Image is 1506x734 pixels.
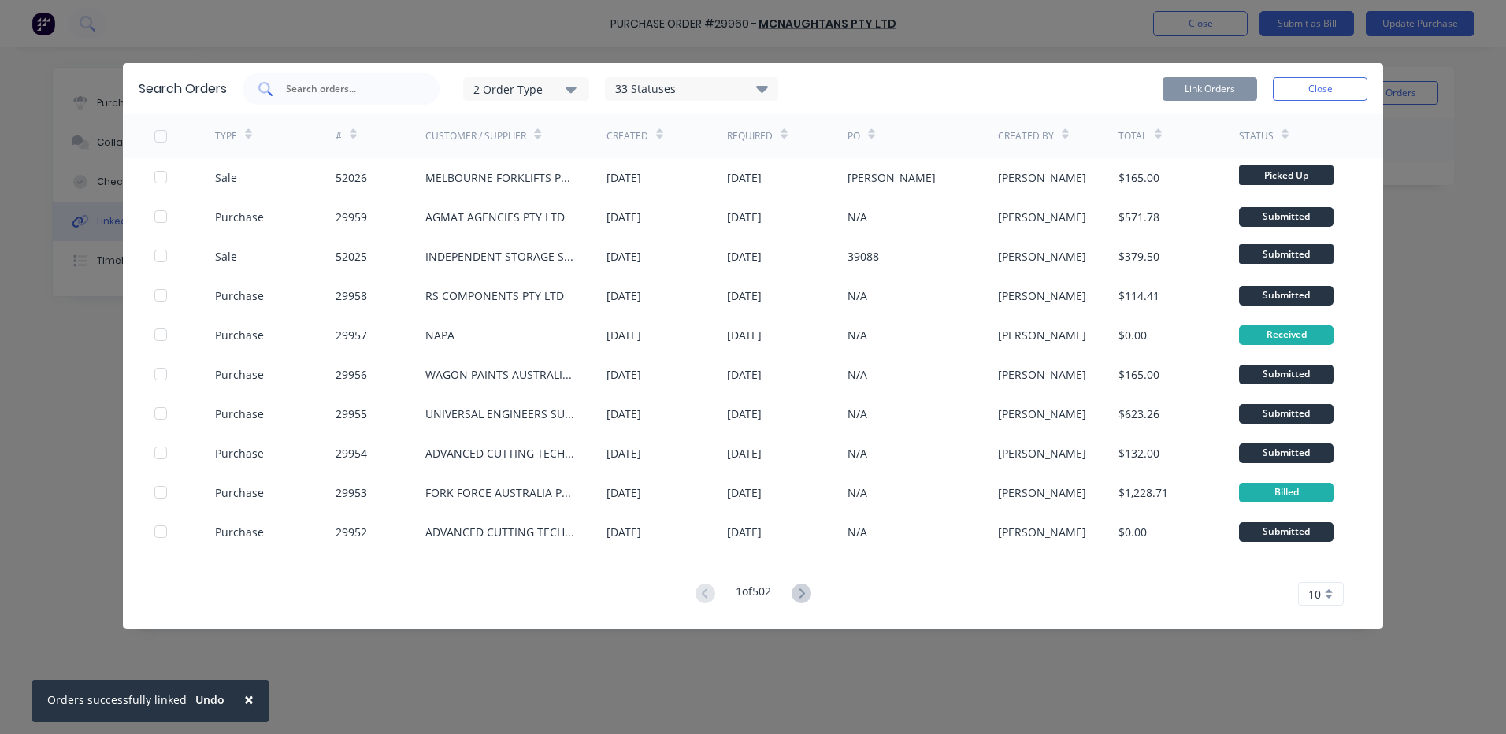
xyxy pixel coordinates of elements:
[336,366,367,383] div: 29956
[848,209,867,225] div: N/A
[336,169,367,186] div: 52026
[336,287,367,304] div: 29958
[1239,325,1334,345] div: Received
[336,484,367,501] div: 29953
[727,169,762,186] div: [DATE]
[848,484,867,501] div: N/A
[1239,365,1334,384] div: Submitted
[998,209,1086,225] div: [PERSON_NAME]
[998,406,1086,422] div: [PERSON_NAME]
[425,406,575,422] div: UNIVERSAL ENGINEERS SUPPLIES
[425,445,575,462] div: ADVANCED CUTTING TECH P/L
[336,129,342,143] div: #
[727,327,762,343] div: [DATE]
[1239,443,1334,463] div: Submitted
[1239,207,1334,227] div: Submitted
[463,77,589,101] button: 2 Order Type
[336,209,367,225] div: 29959
[425,484,575,501] div: FORK FORCE AUSTRALIA PTY LTD
[606,524,641,540] div: [DATE]
[1239,522,1334,542] div: Submitted
[425,169,575,186] div: MELBOURNE FORKLIFTS PTY. LTD.,
[727,445,762,462] div: [DATE]
[998,169,1086,186] div: [PERSON_NAME]
[215,366,264,383] div: Purchase
[1118,327,1147,343] div: $0.00
[606,287,641,304] div: [DATE]
[244,688,254,710] span: ×
[848,169,936,186] div: [PERSON_NAME]
[606,169,641,186] div: [DATE]
[1239,244,1334,264] span: Submitted
[848,445,867,462] div: N/A
[139,80,227,98] div: Search Orders
[998,524,1086,540] div: [PERSON_NAME]
[606,80,777,98] div: 33 Statuses
[228,680,269,718] button: Close
[425,524,575,540] div: ADVANCED CUTTING TECH P/L
[727,406,762,422] div: [DATE]
[215,327,264,343] div: Purchase
[998,484,1086,501] div: [PERSON_NAME]
[606,209,641,225] div: [DATE]
[1239,483,1334,502] div: Billed
[215,484,264,501] div: Purchase
[606,366,641,383] div: [DATE]
[1118,366,1159,383] div: $165.00
[336,524,367,540] div: 29952
[848,248,879,265] div: 39088
[215,169,237,186] div: Sale
[187,688,233,712] button: Undo
[1118,129,1147,143] div: Total
[1118,287,1159,304] div: $114.41
[215,209,264,225] div: Purchase
[336,445,367,462] div: 29954
[848,524,867,540] div: N/A
[215,524,264,540] div: Purchase
[425,129,526,143] div: Customer / Supplier
[727,484,762,501] div: [DATE]
[998,287,1086,304] div: [PERSON_NAME]
[998,445,1086,462] div: [PERSON_NAME]
[1239,286,1334,306] div: Submitted
[1163,77,1257,101] button: Link Orders
[848,129,860,143] div: PO
[215,406,264,422] div: Purchase
[1118,406,1159,422] div: $623.26
[606,406,641,422] div: [DATE]
[727,524,762,540] div: [DATE]
[998,129,1054,143] div: Created By
[47,691,187,708] div: Orders successfully linked
[215,445,264,462] div: Purchase
[425,327,454,343] div: NAPA
[425,287,564,304] div: RS COMPONENTS PTY LTD
[425,209,565,225] div: AGMAT AGENCIES PTY LTD
[425,366,575,383] div: WAGON PAINTS AUSTRALIA PTY LTD
[848,406,867,422] div: N/A
[1118,484,1168,501] div: $1,228.71
[215,248,237,265] div: Sale
[727,287,762,304] div: [DATE]
[215,287,264,304] div: Purchase
[736,583,771,606] div: 1 of 502
[1239,404,1334,424] div: Submitted
[998,248,1086,265] div: [PERSON_NAME]
[606,248,641,265] div: [DATE]
[606,129,648,143] div: Created
[727,248,762,265] div: [DATE]
[848,366,867,383] div: N/A
[727,129,773,143] div: Required
[606,327,641,343] div: [DATE]
[998,366,1086,383] div: [PERSON_NAME]
[606,445,641,462] div: [DATE]
[1239,165,1334,185] span: Picked Up
[1118,209,1159,225] div: $571.78
[284,81,415,97] input: Search orders...
[727,209,762,225] div: [DATE]
[336,406,367,422] div: 29955
[215,129,237,143] div: TYPE
[848,327,867,343] div: N/A
[606,484,641,501] div: [DATE]
[1118,169,1159,186] div: $165.00
[1239,129,1274,143] div: Status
